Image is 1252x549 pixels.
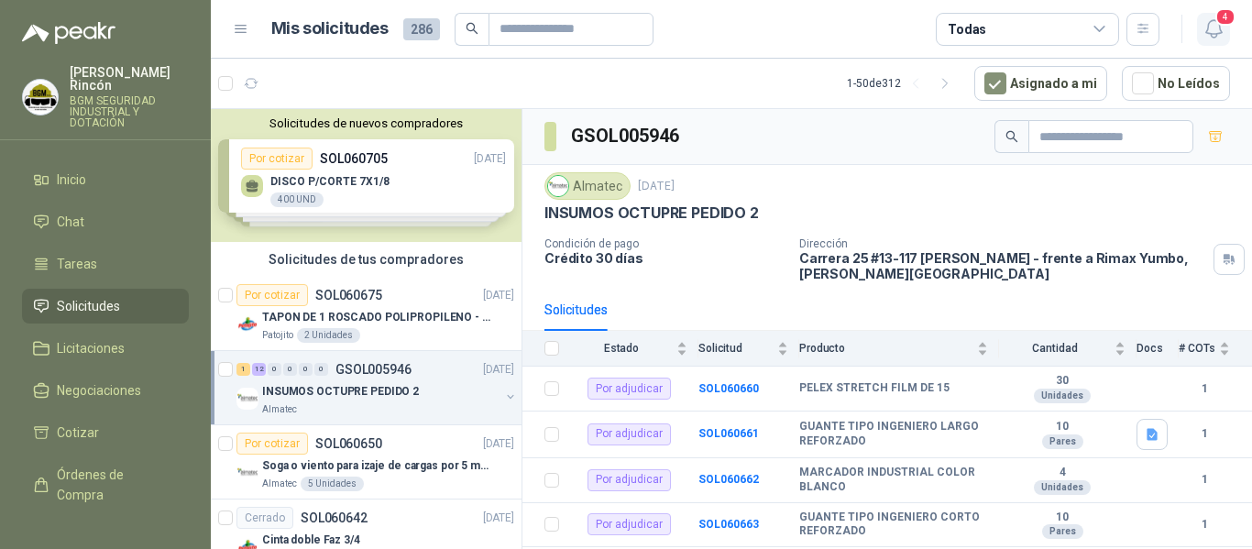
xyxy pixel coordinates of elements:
[211,242,522,277] div: Solicitudes de tus compradores
[236,507,293,529] div: Cerrado
[483,287,514,304] p: [DATE]
[22,415,189,450] a: Cotizar
[315,437,382,450] p: SOL060650
[283,363,297,376] div: 0
[588,378,671,400] div: Por adjudicar
[698,331,799,367] th: Solicitud
[22,289,189,324] a: Solicitudes
[999,511,1126,525] b: 10
[218,116,514,130] button: Solicitudes de nuevos compradores
[588,469,671,491] div: Por adjudicar
[799,511,988,539] b: GUANTE TIPO INGENIERO CORTO REFORZADO
[799,420,988,448] b: GUANTE TIPO INGENIERO LARGO REFORZADO
[588,423,671,445] div: Por adjudicar
[236,433,308,455] div: Por cotizar
[57,423,99,443] span: Cotizar
[799,466,988,494] b: MARCADOR INDUSTRIAL COLOR BLANCO
[1042,524,1083,539] div: Pares
[211,277,522,351] a: Por cotizarSOL060675[DATE] Company LogoTAPON DE 1 ROSCADO POLIPROPILENO - HEMBRA NPTPatojito2 Uni...
[1034,389,1091,403] div: Unidades
[698,518,759,531] b: SOL060663
[999,374,1126,389] b: 30
[22,247,189,281] a: Tareas
[57,338,125,358] span: Licitaciones
[1179,425,1230,443] b: 1
[236,363,250,376] div: 1
[22,373,189,408] a: Negociaciones
[262,309,490,326] p: TAPON DE 1 ROSCADO POLIPROPILENO - HEMBRA NPT
[999,331,1137,367] th: Cantidad
[70,66,189,92] p: [PERSON_NAME] Rincón
[262,457,490,475] p: Soga o viento para izaje de cargas por 5 metros
[22,331,189,366] a: Licitaciones
[262,383,419,401] p: INSUMOS OCTUPRE PEDIDO 2
[403,18,440,40] span: 286
[799,250,1206,281] p: Carrera 25 #13-117 [PERSON_NAME] - frente a Rimax Yumbo , [PERSON_NAME][GEOGRAPHIC_DATA]
[23,80,58,115] img: Company Logo
[22,22,115,44] img: Logo peakr
[262,477,297,491] p: Almatec
[570,342,673,355] span: Estado
[236,358,518,417] a: 1 12 0 0 0 0 GSOL005946[DATE] Company LogoINSUMOS OCTUPRE PEDIDO 2Almatec
[262,402,297,417] p: Almatec
[22,204,189,239] a: Chat
[299,363,313,376] div: 0
[236,313,258,335] img: Company Logo
[1137,331,1179,367] th: Docs
[1034,480,1091,495] div: Unidades
[22,457,189,512] a: Órdenes de Compra
[57,170,86,190] span: Inicio
[1179,331,1252,367] th: # COTs
[799,342,973,355] span: Producto
[948,19,986,39] div: Todas
[799,237,1206,250] p: Dirección
[1179,471,1230,489] b: 1
[335,363,412,376] p: GSOL005946
[698,382,759,395] a: SOL060660
[315,289,382,302] p: SOL060675
[571,122,682,150] h3: GSOL005946
[301,477,364,491] div: 5 Unidades
[999,466,1126,480] b: 4
[1179,380,1230,398] b: 1
[301,511,368,524] p: SOL060642
[698,427,759,440] a: SOL060661
[698,342,774,355] span: Solicitud
[466,22,478,35] span: search
[262,532,360,549] p: Cinta doble Faz 3/4
[698,473,759,486] a: SOL060662
[588,513,671,535] div: Por adjudicar
[847,69,960,98] div: 1 - 50 de 312
[544,172,631,200] div: Almatec
[70,95,189,128] p: BGM SEGURIDAD INDUSTRIAL Y DOTACIÓN
[544,250,785,266] p: Crédito 30 días
[1042,434,1083,449] div: Pares
[252,363,266,376] div: 12
[236,462,258,484] img: Company Logo
[638,178,675,195] p: [DATE]
[22,162,189,197] a: Inicio
[57,296,120,316] span: Solicitudes
[544,300,608,320] div: Solicitudes
[1179,342,1215,355] span: # COTs
[1122,66,1230,101] button: No Leídos
[548,176,568,196] img: Company Logo
[483,361,514,379] p: [DATE]
[1197,13,1230,46] button: 4
[999,420,1126,434] b: 10
[211,109,522,242] div: Solicitudes de nuevos compradoresPor cotizarSOL060705[DATE] DISCO P/CORTE 7X1/8400 UNDPor cotizar...
[314,363,328,376] div: 0
[999,342,1111,355] span: Cantidad
[57,465,171,505] span: Órdenes de Compra
[974,66,1107,101] button: Asignado a mi
[1005,130,1018,143] span: search
[236,388,258,410] img: Company Logo
[483,435,514,453] p: [DATE]
[57,212,84,232] span: Chat
[57,254,97,274] span: Tareas
[236,284,308,306] div: Por cotizar
[483,510,514,527] p: [DATE]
